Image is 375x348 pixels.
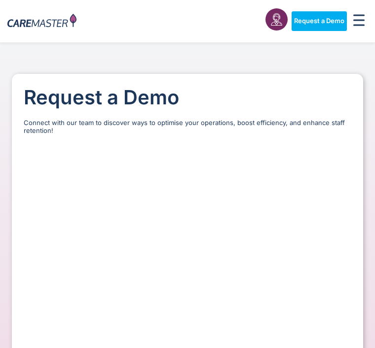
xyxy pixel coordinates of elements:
p: Connect with our team to discover ways to optimise your operations, boost efficiency, and enhance... [24,119,351,134]
a: Request a Demo [292,11,347,31]
div: Menu Toggle [351,11,368,31]
span: Request a Demo [294,17,344,25]
img: CareMaster Logo [7,14,76,29]
h1: Request a Demo [24,86,351,109]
